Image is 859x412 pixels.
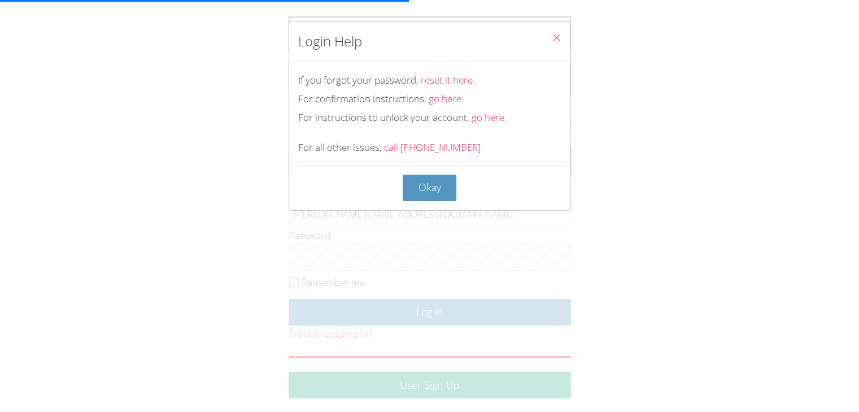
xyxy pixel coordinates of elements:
[298,110,561,126] div: For instructions to unlock your account,
[298,31,362,51] h2: Login Help
[384,141,483,154] a: call [PHONE_NUMBER].
[298,91,561,107] div: For confirmation instructions,
[543,22,570,57] button: Close
[421,73,475,86] a: reset it here.
[429,92,464,105] a: go here.
[298,140,561,156] div: For all other issues,
[472,111,507,124] a: go here.
[298,72,561,89] div: If you forgot your password,
[403,175,457,201] button: Okay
